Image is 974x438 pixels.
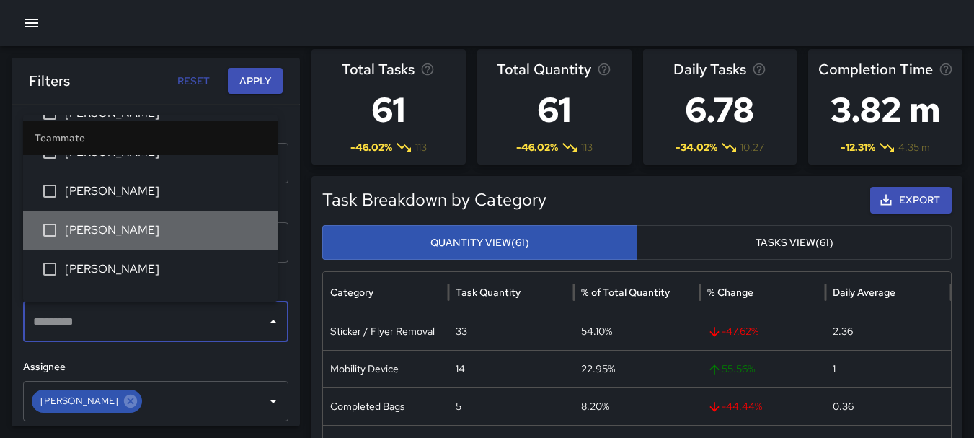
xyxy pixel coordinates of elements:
button: Open [263,391,283,411]
h6: Assignee [23,359,288,375]
span: 55.56 % [707,351,818,387]
div: Sticker / Flyer Removal [323,312,448,350]
svg: Total task quantity in the selected period, compared to the previous period. [597,62,611,76]
span: -47.62 % [707,313,818,350]
button: Apply [228,68,283,95]
button: Close [263,312,283,332]
h3: 61 [342,81,435,139]
h3: 61 [497,81,611,139]
span: -34.02 % [676,140,717,154]
h6: Filters [29,69,70,92]
div: 2.36 [825,312,951,350]
svg: Total number of tasks in the selected period, compared to the previous period. [420,62,435,76]
span: [PERSON_NAME] [32,394,127,408]
div: Completed Bags [323,387,448,425]
button: Tasks View(61) [637,225,952,260]
button: Export [870,187,952,214]
span: Total Tasks [342,58,415,81]
span: 4.35 m [898,140,930,154]
div: 8.20% [574,387,699,425]
span: Total Quantity [497,58,591,81]
div: Daily Average [833,286,895,299]
div: % of Total Quantity [581,286,670,299]
svg: Average time taken to complete tasks in the selected period, compared to the previous period. [939,62,953,76]
div: Category [330,286,373,299]
button: Quantity View(61) [322,225,637,260]
h3: 6.78 [673,81,766,139]
div: 1 [825,350,951,387]
div: Task Quantity [456,286,521,299]
li: Teammate [23,121,278,155]
span: Daily Tasks [673,58,746,81]
span: [PERSON_NAME] [65,183,266,200]
span: -44.44 % [707,388,818,425]
h5: Task Breakdown by Category [322,188,793,211]
div: 33 [448,312,574,350]
button: Reset [170,68,216,95]
div: % Change [707,286,753,299]
span: -46.02 % [516,140,558,154]
div: 54.10% [574,312,699,350]
svg: Average number of tasks per day in the selected period, compared to the previous period. [752,62,766,76]
div: 0.36 [825,387,951,425]
span: 10.27 [740,140,764,154]
div: Mobility Device [323,350,448,387]
span: Completion Time [818,58,933,81]
h3: 3.82 m [818,81,953,139]
span: -12.31 % [841,140,875,154]
div: 22.95% [574,350,699,387]
span: [PERSON_NAME] [65,260,266,278]
span: -46.02 % [350,140,392,154]
span: 113 [415,140,427,154]
div: 5 [448,387,574,425]
span: 113 [581,140,593,154]
span: [PERSON_NAME] [65,222,266,239]
div: [PERSON_NAME] [32,390,142,413]
div: 14 [448,350,574,387]
span: [PERSON_NAME] [65,299,266,317]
